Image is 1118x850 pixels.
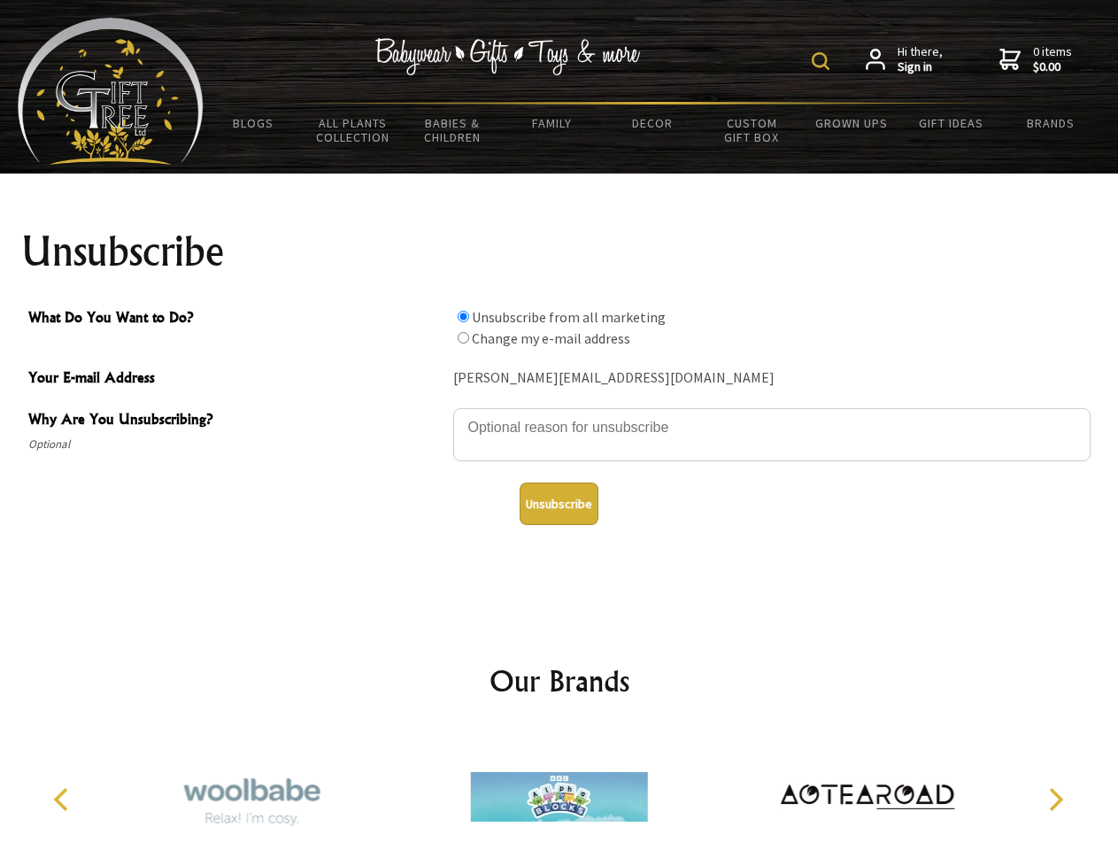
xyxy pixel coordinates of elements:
span: Why Are You Unsubscribing? [28,408,444,434]
textarea: Why Are You Unsubscribing? [453,408,1091,461]
input: What Do You Want to Do? [458,311,469,322]
a: Gift Ideas [901,104,1001,142]
input: What Do You Want to Do? [458,332,469,344]
span: What Do You Want to Do? [28,306,444,332]
button: Previous [44,780,83,819]
a: All Plants Collection [304,104,404,156]
a: Custom Gift Box [702,104,802,156]
img: product search [812,52,829,70]
button: Next [1036,780,1075,819]
img: Babywear - Gifts - Toys & more [375,38,641,75]
strong: Sign in [898,59,943,75]
a: Decor [602,104,702,142]
div: [PERSON_NAME][EMAIL_ADDRESS][DOMAIN_NAME] [453,365,1091,392]
img: Babyware - Gifts - Toys and more... [18,18,204,165]
a: Hi there,Sign in [866,44,943,75]
label: Unsubscribe from all marketing [472,308,666,326]
span: 0 items [1033,43,1072,75]
a: Babies & Children [403,104,503,156]
a: 0 items$0.00 [999,44,1072,75]
a: BLOGS [204,104,304,142]
button: Unsubscribe [520,483,598,525]
a: Brands [1001,104,1101,142]
a: Grown Ups [801,104,901,142]
span: Your E-mail Address [28,367,444,392]
label: Change my e-mail address [472,329,630,347]
a: Family [503,104,603,142]
strong: $0.00 [1033,59,1072,75]
span: Optional [28,434,444,455]
h2: Our Brands [35,660,1083,702]
span: Hi there, [898,44,943,75]
h1: Unsubscribe [21,230,1098,273]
